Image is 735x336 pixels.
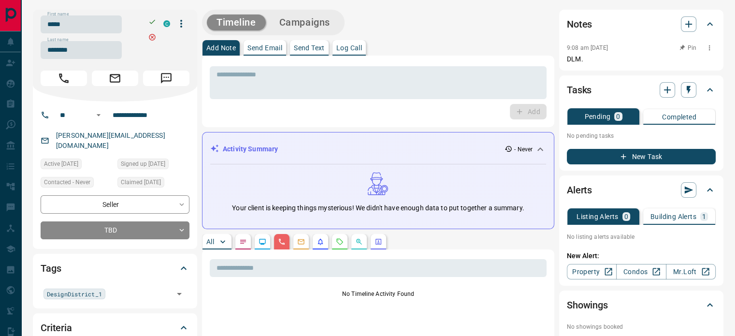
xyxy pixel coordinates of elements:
p: 9:08 am [DATE] [567,44,608,51]
div: Fri Jan 25 2019 [117,159,189,172]
button: Pin [674,44,702,52]
p: DLM. [567,54,716,64]
p: No Timeline Activity Found [210,290,547,298]
div: Sat Mar 19 2022 [41,159,113,172]
label: First name [47,11,69,17]
h2: Tags [41,261,61,276]
p: Log Call [336,44,362,51]
button: New Task [567,149,716,164]
p: Your client is keeping things mysterious! We didn't have enough data to put together a summary. [232,203,524,213]
p: Activity Summary [223,144,278,154]
a: Property [567,264,617,279]
h2: Criteria [41,320,72,336]
a: Mr.Loft [666,264,716,279]
button: Timeline [207,15,266,30]
h2: Tasks [567,82,591,98]
p: No listing alerts available [567,233,716,241]
label: Last name [47,37,69,43]
svg: Agent Actions [375,238,382,246]
button: Open [93,109,104,121]
div: TBD [41,221,189,239]
svg: Notes [239,238,247,246]
svg: Listing Alerts [317,238,324,246]
p: New Alert: [567,251,716,261]
span: Claimed [DATE] [121,177,161,187]
span: Active [DATE] [44,159,78,169]
a: Condos [616,264,666,279]
p: 0 [616,113,620,120]
div: Alerts [567,178,716,202]
div: Showings [567,293,716,317]
a: [PERSON_NAME][EMAIL_ADDRESS][DOMAIN_NAME] [56,131,165,149]
span: Contacted - Never [44,177,90,187]
p: 1 [702,213,706,220]
svg: Requests [336,238,344,246]
p: Pending [584,113,610,120]
p: 0 [624,213,628,220]
svg: Lead Browsing Activity [259,238,266,246]
div: Notes [567,13,716,36]
div: Fri Jan 25 2019 [117,177,189,190]
span: Signed up [DATE] [121,159,165,169]
div: Seller [41,195,189,213]
p: Listing Alerts [576,213,619,220]
button: Open [173,287,186,301]
h2: Alerts [567,182,592,198]
p: Building Alerts [650,213,696,220]
span: DesignDistrict_1 [47,289,102,299]
div: Tasks [567,78,716,102]
h2: Showings [567,297,608,313]
svg: Opportunities [355,238,363,246]
p: No showings booked [567,322,716,331]
p: Send Email [247,44,282,51]
h2: Notes [567,16,592,32]
span: Message [143,71,189,86]
span: Email [92,71,138,86]
p: Send Text [294,44,325,51]
div: condos.ca [163,20,170,27]
span: Call [41,71,87,86]
svg: Calls [278,238,286,246]
p: Completed [662,114,696,120]
svg: Emails [297,238,305,246]
div: Tags [41,257,189,280]
p: No pending tasks [567,129,716,143]
p: - Never [514,145,533,154]
p: Add Note [206,44,236,51]
p: All [206,238,214,245]
button: Campaigns [270,15,340,30]
div: Activity Summary- Never [210,140,546,158]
